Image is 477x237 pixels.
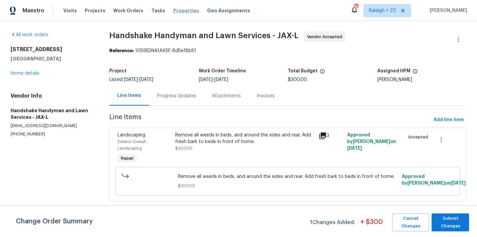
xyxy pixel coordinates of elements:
span: [DATE] [124,77,138,82]
span: Landscaping [118,133,145,137]
h5: Handshake Handyman and Lawn Services - JAX-L [11,107,93,120]
h5: Project [109,69,127,73]
span: Handshake Handyman and Lawn Services - JAX-L [109,32,298,39]
div: Remove all weeds in beds, and around the sides and rear. Add fresh bark to beds in front of home. [175,132,315,145]
div: Progress Updates [157,93,196,99]
div: Line Items [117,92,141,99]
a: All work orders [11,33,48,37]
span: [DATE] [451,181,466,186]
span: Visits [63,7,77,14]
span: Projects [85,7,105,14]
div: Invoices [257,93,275,99]
span: [DATE] [139,77,153,82]
span: Remove all weeds in beds, and around the sides and rear. Add fresh bark to beds in front of home. [178,173,398,180]
span: Repair [118,155,136,162]
span: [DATE] [214,77,228,82]
span: Vendor Accepted [307,34,345,40]
span: - [199,77,228,82]
span: Change Order Summary [16,213,93,231]
span: 1 Changes Added: [310,216,355,231]
span: The total cost of line items that have been proposed by Opendoor. This sum includes line items th... [320,69,325,77]
span: The hpm assigned to this work order. [412,69,418,77]
h5: Assigned HPM [377,69,410,73]
button: Submit Changes [432,213,469,231]
h5: [GEOGRAPHIC_DATA] [11,55,93,62]
span: [DATE] [347,146,362,151]
span: [DATE] [199,77,213,82]
h5: Work Order Timeline [199,69,246,73]
div: 325 [354,4,358,11]
button: Cancel Changes [392,213,429,231]
span: $300.00 [178,183,398,189]
span: Submit Changes [435,215,466,230]
span: Properties [173,7,199,14]
div: 1059EDNA1AXSF-8d5e18b51 [109,47,466,54]
h5: Total Budget [288,69,318,73]
span: Raleigh + 22 [369,7,396,14]
p: [EMAIL_ADDRESS][DOMAIN_NAME] [11,123,93,129]
span: Geo Assignments [207,7,250,14]
span: Listed [109,77,153,82]
h2: [STREET_ADDRESS] [11,46,93,53]
span: Work Orders [113,7,143,14]
span: Accepted [408,134,431,140]
span: Approved by [PERSON_NAME] on [347,133,396,151]
span: Approved by [PERSON_NAME] on [402,174,466,186]
h4: Vendor Info [11,93,93,99]
p: [PHONE_NUMBER] [11,131,93,137]
span: Tasks [151,8,165,13]
div: 3 [319,132,344,140]
button: Add line item [431,114,466,126]
a: Home details [11,71,39,76]
span: - [124,77,153,82]
span: Add line item [434,116,464,124]
span: Line Items [109,114,431,126]
span: Exterior Overall - Landscaping [118,140,148,150]
span: Cancel Changes [396,215,426,230]
span: + $ 300 [360,219,383,231]
b: Reference: [109,48,134,53]
span: $300.00 [175,146,192,150]
div: [PERSON_NAME] [377,77,466,82]
span: [PERSON_NAME] [427,7,467,14]
span: $300.00 [288,77,307,82]
span: Maestro [23,7,44,14]
div: Attachments [212,93,241,99]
